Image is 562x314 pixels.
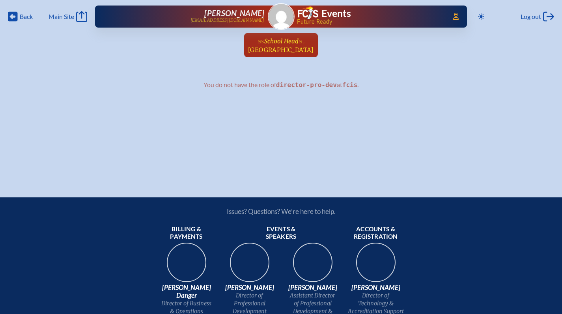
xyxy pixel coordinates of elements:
img: 94e3d245-ca72-49ea-9844-ae84f6d33c0f [224,240,275,291]
span: as [258,36,264,45]
img: 9c64f3fb-7776-47f4-83d7-46a341952595 [161,240,212,291]
h1: Events [321,9,351,19]
p: Issues? Questions? We’re here to help. [142,207,420,216]
span: [PERSON_NAME] [204,8,264,18]
a: FCIS LogoEvents [298,6,351,20]
span: at [299,36,304,45]
img: b1ee34a6-5a78-4519-85b2-7190c4823173 [351,240,401,291]
img: Gravatar [269,4,294,29]
p: [EMAIL_ADDRESS][DOMAIN_NAME] [190,18,265,23]
span: [PERSON_NAME] [284,284,341,292]
span: School Head [264,37,299,45]
span: [PERSON_NAME] [347,284,404,292]
span: Log out [521,13,541,20]
span: Future Ready [297,19,442,24]
a: [PERSON_NAME][EMAIL_ADDRESS][DOMAIN_NAME] [120,9,265,24]
a: Gravatar [268,3,295,30]
a: asSchool Headat[GEOGRAPHIC_DATA] [245,33,317,57]
span: Accounts & registration [347,225,404,241]
span: Back [20,13,33,20]
img: 545ba9c4-c691-43d5-86fb-b0a622cbeb82 [288,240,338,291]
div: FCIS Events — Future ready [298,6,442,24]
span: Billing & payments [158,225,215,241]
code: director-pro-dev [276,81,337,89]
p: You do not have the role of at . [73,81,489,89]
span: [PERSON_NAME] Danger [158,284,215,299]
span: Main Site [49,13,74,20]
img: Florida Council of Independent Schools [298,6,318,19]
span: Events & speakers [253,225,310,241]
code: fcis [342,81,358,89]
span: [PERSON_NAME] [221,284,278,292]
a: Main Site [49,11,87,22]
span: [GEOGRAPHIC_DATA] [248,46,314,54]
